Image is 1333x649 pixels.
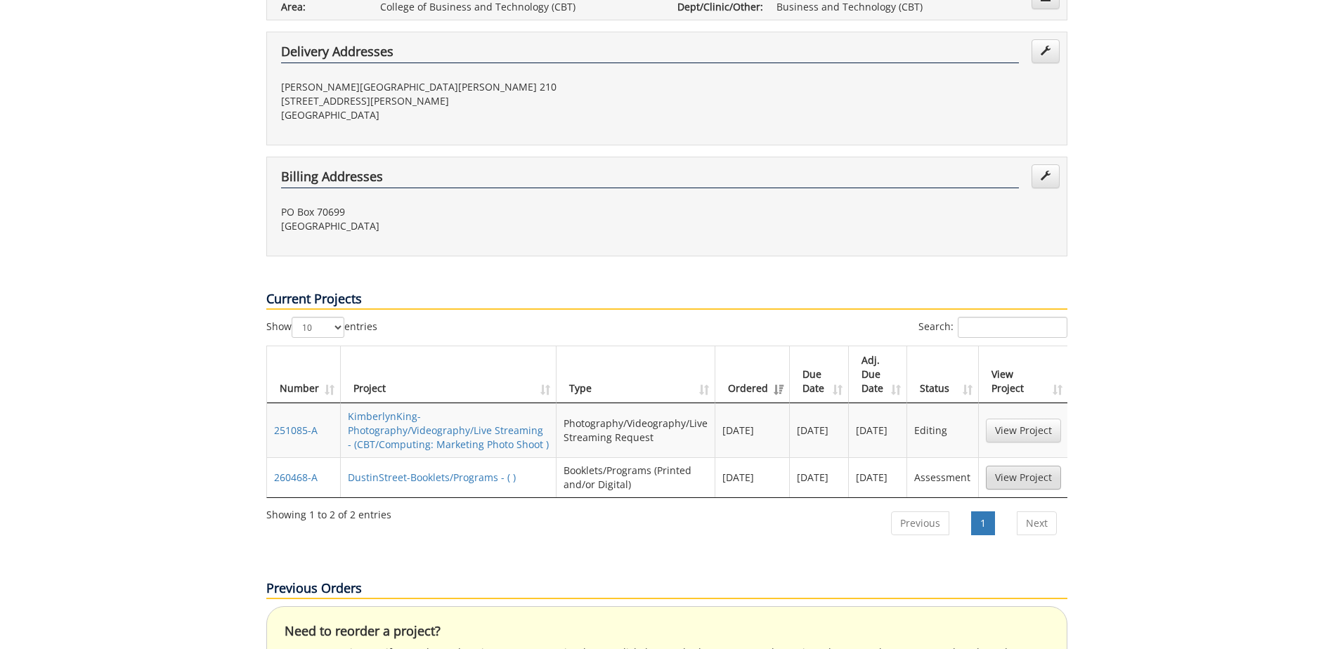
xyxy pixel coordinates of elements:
[907,346,978,403] th: Status: activate to sort column ascending
[1032,164,1060,188] a: Edit Addresses
[285,624,1049,638] h4: Need to reorder a project?
[341,346,557,403] th: Project: activate to sort column ascending
[281,170,1019,188] h4: Billing Addresses
[918,317,1067,338] label: Search:
[281,205,656,219] p: PO Box 70699
[274,471,318,484] a: 260468-A
[267,346,341,403] th: Number: activate to sort column ascending
[715,346,790,403] th: Ordered: activate to sort column ascending
[790,346,849,403] th: Due Date: activate to sort column ascending
[891,511,949,535] a: Previous
[266,317,377,338] label: Show entries
[266,290,1067,310] p: Current Projects
[715,457,790,497] td: [DATE]
[281,45,1019,63] h4: Delivery Addresses
[266,502,391,522] div: Showing 1 to 2 of 2 entries
[907,403,978,457] td: Editing
[1032,39,1060,63] a: Edit Addresses
[274,424,318,437] a: 251085-A
[790,403,849,457] td: [DATE]
[557,346,715,403] th: Type: activate to sort column ascending
[266,579,1067,599] p: Previous Orders
[907,457,978,497] td: Assessment
[557,403,715,457] td: Photography/Videography/Live Streaming Request
[971,511,995,535] a: 1
[790,457,849,497] td: [DATE]
[557,457,715,497] td: Booklets/Programs (Printed and/or Digital)
[986,466,1061,490] a: View Project
[292,317,344,338] select: Showentries
[979,346,1068,403] th: View Project: activate to sort column ascending
[281,219,656,233] p: [GEOGRAPHIC_DATA]
[281,94,656,108] p: [STREET_ADDRESS][PERSON_NAME]
[849,457,908,497] td: [DATE]
[281,108,656,122] p: [GEOGRAPHIC_DATA]
[348,409,549,451] a: KimberlynKing-Photography/Videography/Live Streaming - (CBT/Computing: Marketing Photo Shoot )
[849,346,908,403] th: Adj. Due Date: activate to sort column ascending
[849,403,908,457] td: [DATE]
[958,317,1067,338] input: Search:
[986,419,1061,442] a: View Project
[1017,511,1057,535] a: Next
[715,403,790,457] td: [DATE]
[281,80,656,94] p: [PERSON_NAME][GEOGRAPHIC_DATA][PERSON_NAME] 210
[348,471,516,484] a: DustinStreet-Booklets/Programs - ( )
